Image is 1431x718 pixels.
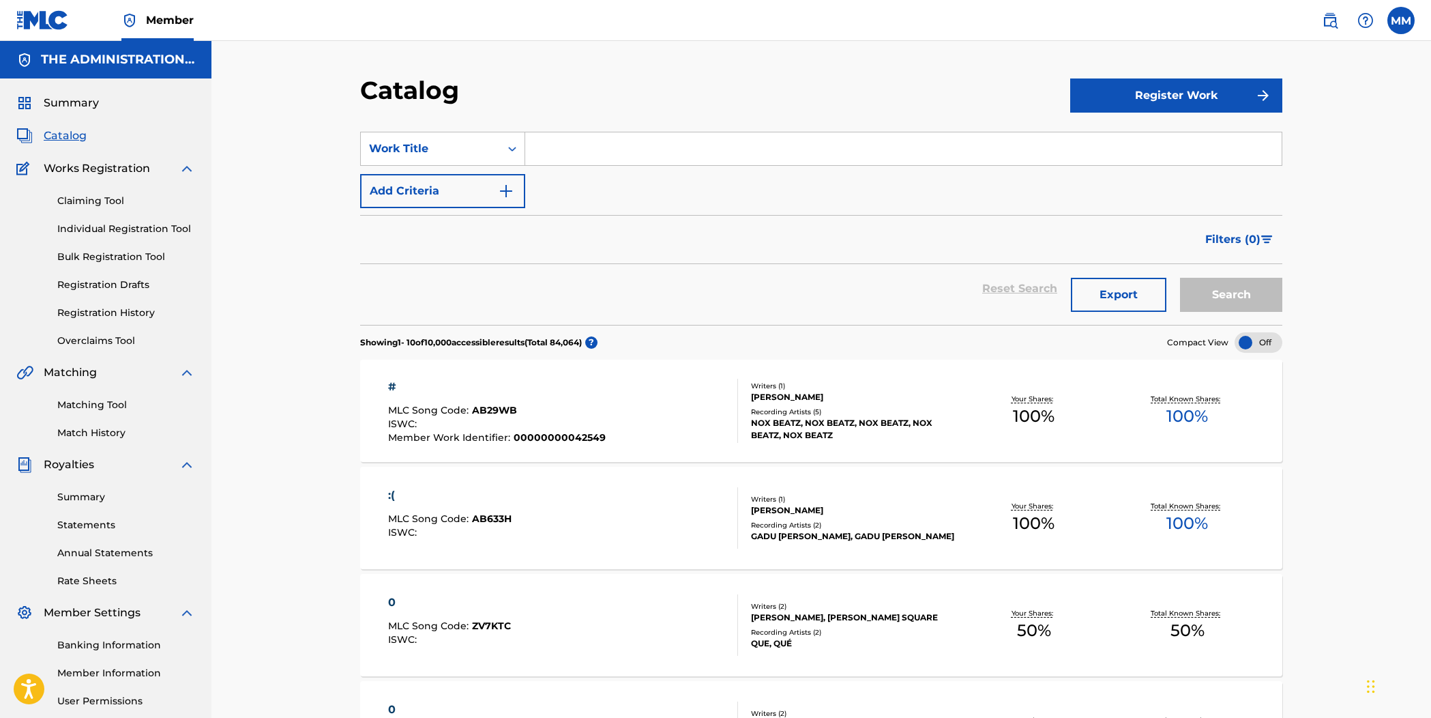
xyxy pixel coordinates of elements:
[57,222,195,236] a: Individual Registration Tool
[360,336,582,349] p: Showing 1 - 10 of 10,000 accessible results (Total 84,064 )
[1387,7,1415,34] div: User Menu
[498,183,514,199] img: 9d2ae6d4665cec9f34b9.svg
[57,694,195,708] a: User Permissions
[1071,278,1166,312] button: Export
[179,605,195,621] img: expand
[121,12,138,29] img: Top Rightsholder
[16,364,33,381] img: Matching
[1166,511,1208,536] span: 100 %
[57,278,195,292] a: Registration Drafts
[360,132,1282,325] form: Search Form
[1070,78,1282,113] button: Register Work
[388,633,420,646] span: ISWC :
[1322,12,1338,29] img: search
[57,490,195,504] a: Summary
[1393,486,1431,596] iframe: Resource Center
[57,194,195,208] a: Claiming Tool
[388,487,512,504] div: :(
[57,638,195,652] a: Banking Information
[179,364,195,381] img: expand
[16,128,33,144] img: Catalog
[44,457,94,473] span: Royalties
[57,306,195,320] a: Registration History
[388,404,472,416] span: MLC Song Code :
[44,128,87,144] span: Catalog
[1013,404,1054,429] span: 100 %
[16,605,33,621] img: Member Settings
[57,574,195,588] a: Rate Sheets
[57,666,195,680] a: Member Information
[1151,394,1224,404] p: Total Known Shares:
[16,95,99,111] a: SummarySummary
[388,702,514,718] div: 0
[360,467,1282,569] a: :(MLC Song Code:AB633HISWC:Writers (1)[PERSON_NAME]Recording Artists (2)GADU [PERSON_NAME], GADU ...
[360,360,1282,462] a: #MLC Song Code:AB29WBISWC:Member Work Identifier:00000000042549Writers (1)[PERSON_NAME]Recording ...
[1357,12,1374,29] img: help
[751,407,957,417] div: Recording Artists ( 5 )
[388,594,511,611] div: 0
[57,426,195,440] a: Match History
[472,404,517,416] span: AB29WB
[1205,231,1260,248] span: Filters ( 0 )
[1151,608,1224,618] p: Total Known Shares:
[57,518,195,532] a: Statements
[585,336,598,349] span: ?
[1012,394,1057,404] p: Your Shares:
[41,52,195,68] h5: THE ADMINISTRATION MP INC
[360,174,525,208] button: Add Criteria
[1316,7,1344,34] a: Public Search
[16,52,33,68] img: Accounts
[751,612,957,624] div: [PERSON_NAME], [PERSON_NAME] SQUARE
[1367,666,1375,707] div: Drag
[179,160,195,177] img: expand
[1013,511,1054,536] span: 100 %
[57,398,195,412] a: Matching Tool
[16,95,33,111] img: Summary
[751,381,957,391] div: Writers ( 1 )
[751,504,957,517] div: [PERSON_NAME]
[57,546,195,560] a: Annual Statements
[360,574,1282,676] a: 0MLC Song Code:ZV7KTCISWC:Writers (2)[PERSON_NAME], [PERSON_NAME] SQUARERecording Artists (2)QUE,...
[1261,235,1273,244] img: filter
[751,530,957,543] div: GADU [PERSON_NAME], GADU [PERSON_NAME]
[16,160,34,177] img: Works Registration
[1170,618,1205,643] span: 50 %
[1197,222,1282,257] button: Filters (0)
[369,141,492,157] div: Work Title
[44,605,141,621] span: Member Settings
[1012,501,1057,511] p: Your Shares:
[751,520,957,530] div: Recording Artists ( 2 )
[1363,652,1431,718] iframe: Chat Widget
[16,128,87,144] a: CatalogCatalog
[360,75,466,106] h2: Catalog
[1167,336,1228,349] span: Compact View
[1255,87,1271,104] img: f7272a7cc735f4ea7f67.svg
[751,417,957,442] div: NOX BEATZ, NOX BEATZ, NOX BEATZ, NOX BEATZ, NOX BEATZ
[751,391,957,403] div: [PERSON_NAME]
[57,334,195,348] a: Overclaims Tool
[44,160,150,177] span: Works Registration
[388,431,514,444] span: Member Work Identifier :
[751,601,957,612] div: Writers ( 2 )
[751,627,957,637] div: Recording Artists ( 2 )
[388,513,472,525] span: MLC Song Code :
[179,457,195,473] img: expand
[751,494,957,504] div: Writers ( 1 )
[57,250,195,264] a: Bulk Registration Tool
[44,364,97,381] span: Matching
[1012,608,1057,618] p: Your Shares:
[1017,618,1051,643] span: 50 %
[44,95,99,111] span: Summary
[472,620,511,632] span: ZV7KTC
[388,620,472,632] span: MLC Song Code :
[146,12,194,28] span: Member
[16,10,69,30] img: MLC Logo
[1352,7,1379,34] div: Help
[472,513,512,525] span: AB633H
[1166,404,1208,429] span: 100 %
[751,637,957,650] div: QUE, QUÉ
[388,418,420,430] span: ISWC :
[16,457,33,473] img: Royalties
[1151,501,1224,511] p: Total Known Shares:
